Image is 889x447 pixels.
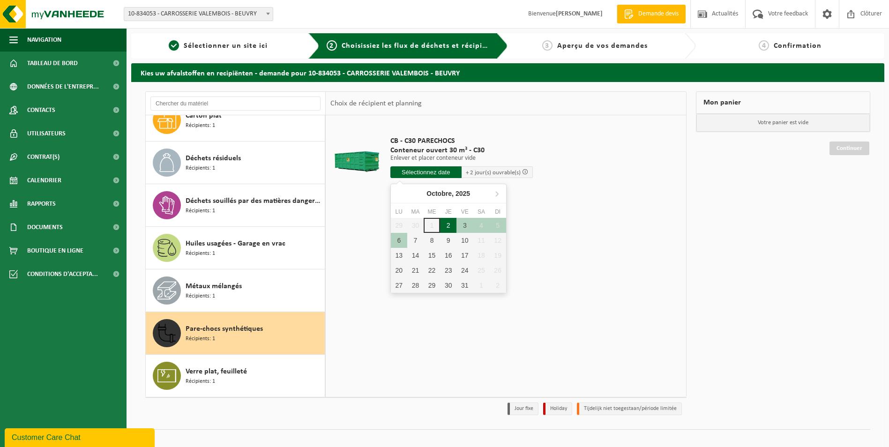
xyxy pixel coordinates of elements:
[440,248,456,263] div: 16
[424,233,440,248] div: 8
[829,142,869,155] a: Continuer
[186,281,242,292] span: Métaux mélangés
[424,263,440,278] div: 22
[390,146,533,155] span: Conteneur ouvert 30 m³ - C30
[490,207,506,216] div: Di
[440,218,456,233] div: 2
[456,248,473,263] div: 17
[146,142,325,184] button: Déchets résiduels Récipients: 1
[186,164,215,173] span: Récipients: 1
[146,227,325,269] button: Huiles usagées - Garage en vrac Récipients: 1
[456,207,473,216] div: Ve
[759,40,769,51] span: 4
[146,184,325,227] button: Déchets souillés par des matières dangereuses pour l'environnement Récipients: 1
[184,42,268,50] span: Sélectionner un site ici
[186,153,241,164] span: Déchets résiduels
[407,248,424,263] div: 14
[186,377,215,386] span: Récipients: 1
[5,426,157,447] iframe: chat widget
[27,75,99,98] span: Données de l'entrepr...
[407,233,424,248] div: 7
[186,207,215,216] span: Récipients: 1
[136,40,301,52] a: 1Sélectionner un site ici
[146,355,325,397] button: Verre plat, feuilleté Récipients: 1
[27,52,78,75] span: Tableau de bord
[696,91,870,114] div: Mon panier
[456,233,473,248] div: 10
[186,249,215,258] span: Récipients: 1
[27,98,55,122] span: Contacts
[124,7,273,21] span: 10-834053 - CARROSSERIE VALEMBOIS - BEUVRY
[27,122,66,145] span: Utilisateurs
[27,262,98,286] span: Conditions d'accepta...
[342,42,498,50] span: Choisissiez les flux de déchets et récipients
[186,366,247,377] span: Verre plat, feuilleté
[27,239,83,262] span: Boutique en ligne
[440,233,456,248] div: 9
[424,248,440,263] div: 15
[440,278,456,293] div: 30
[390,155,533,162] p: Enlever et placer conteneur vide
[391,248,407,263] div: 13
[390,166,462,178] input: Sélectionnez date
[424,207,440,216] div: Me
[27,169,61,192] span: Calendrier
[186,195,322,207] span: Déchets souillés par des matières dangereuses pour l'environnement
[186,121,215,130] span: Récipients: 1
[556,10,603,17] strong: [PERSON_NAME]
[391,207,407,216] div: Lu
[543,402,572,415] li: Holiday
[440,207,456,216] div: Je
[557,42,648,50] span: Aperçu de vos demandes
[617,5,686,23] a: Demande devis
[473,207,489,216] div: Sa
[407,263,424,278] div: 21
[27,145,60,169] span: Contrat(s)
[424,278,440,293] div: 29
[186,110,222,121] span: Carton plat
[391,263,407,278] div: 20
[456,190,470,197] i: 2025
[456,218,473,233] div: 3
[407,278,424,293] div: 28
[146,312,325,355] button: Pare-chocs synthétiques Récipients: 1
[423,186,474,201] div: Octobre,
[391,233,407,248] div: 6
[146,269,325,312] button: Métaux mélangés Récipients: 1
[466,170,521,176] span: + 2 jour(s) ouvrable(s)
[186,335,215,343] span: Récipients: 1
[326,92,426,115] div: Choix de récipient et planning
[542,40,553,51] span: 3
[186,238,285,249] span: Huiles usagées - Garage en vrac
[150,97,321,111] input: Chercher du matériel
[636,9,681,19] span: Demande devis
[186,292,215,301] span: Récipients: 1
[186,323,263,335] span: Pare-chocs synthétiques
[27,28,61,52] span: Navigation
[391,278,407,293] div: 27
[774,42,822,50] span: Confirmation
[456,263,473,278] div: 24
[390,136,533,146] span: CB - C30 PARECHOCS
[508,402,538,415] li: Jour fixe
[146,99,325,142] button: Carton plat Récipients: 1
[327,40,337,51] span: 2
[27,216,63,239] span: Documents
[131,63,884,82] h2: Kies uw afvalstoffen en recipiënten - demande pour 10-834053 - CARROSSERIE VALEMBOIS - BEUVRY
[169,40,179,51] span: 1
[696,114,870,132] p: Votre panier est vide
[27,192,56,216] span: Rapports
[440,263,456,278] div: 23
[456,278,473,293] div: 31
[577,402,682,415] li: Tijdelijk niet toegestaan/période limitée
[407,207,424,216] div: Ma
